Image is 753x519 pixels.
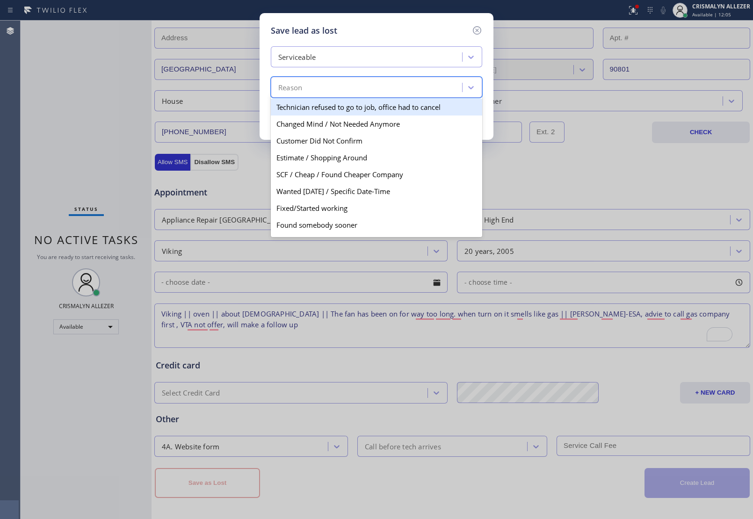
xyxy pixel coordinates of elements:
[271,149,482,166] div: Estimate / Shopping Around
[271,99,482,115] div: Technician refused to go to job, office had to cancel
[271,115,482,132] div: Changed Mind / Not Needed Anymore
[271,216,482,233] div: Found somebody sooner
[271,166,482,183] div: SCF / Cheap / Found Cheaper Company
[271,183,482,200] div: Wanted [DATE] / Specific Date-Time
[278,52,316,63] div: Serviceable
[271,200,482,216] div: Fixed/Started working
[271,132,482,149] div: Customer Did Not Confirm
[271,24,337,37] h5: Save lead as lost
[271,233,482,250] div: Customer has an emergency/ will call back to reschedule
[278,82,302,93] div: Reason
